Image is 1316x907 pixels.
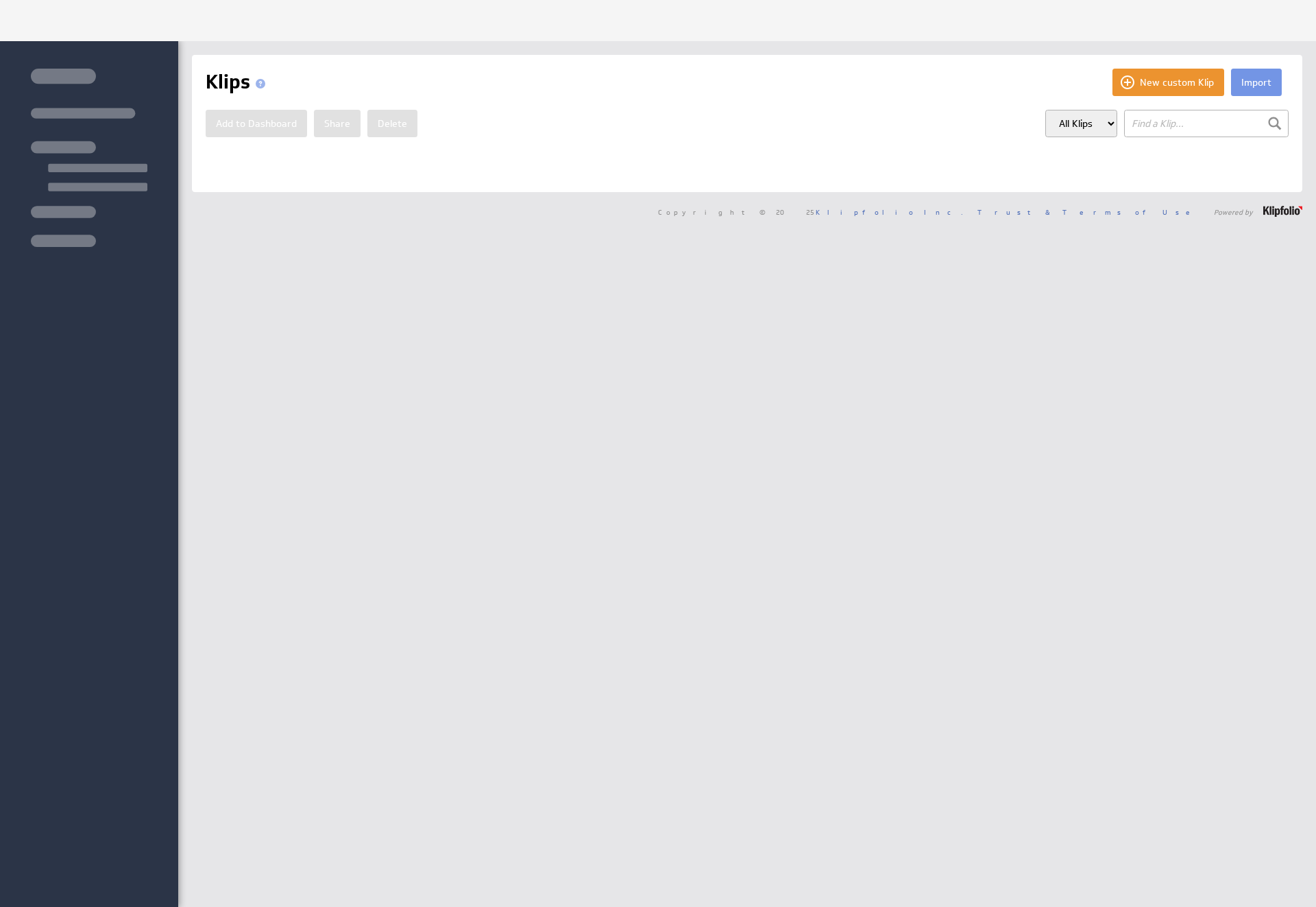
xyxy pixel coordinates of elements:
a: Trust & Terms of Use [977,207,1199,217]
input: Find a Klip... [1124,110,1289,137]
a: Klipfolio Inc. [816,207,963,217]
button: Add to Dashboard [206,110,307,137]
button: Share [314,110,361,137]
button: Delete [367,110,417,137]
span: Powered by [1214,209,1253,215]
button: New custom Klip [1112,69,1224,96]
img: skeleton-sidenav.svg [31,69,147,247]
img: logo-footer.png [1263,206,1302,217]
h1: Klips [206,69,271,96]
button: Import [1231,69,1282,96]
span: Copyright © 2025 [658,209,963,215]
